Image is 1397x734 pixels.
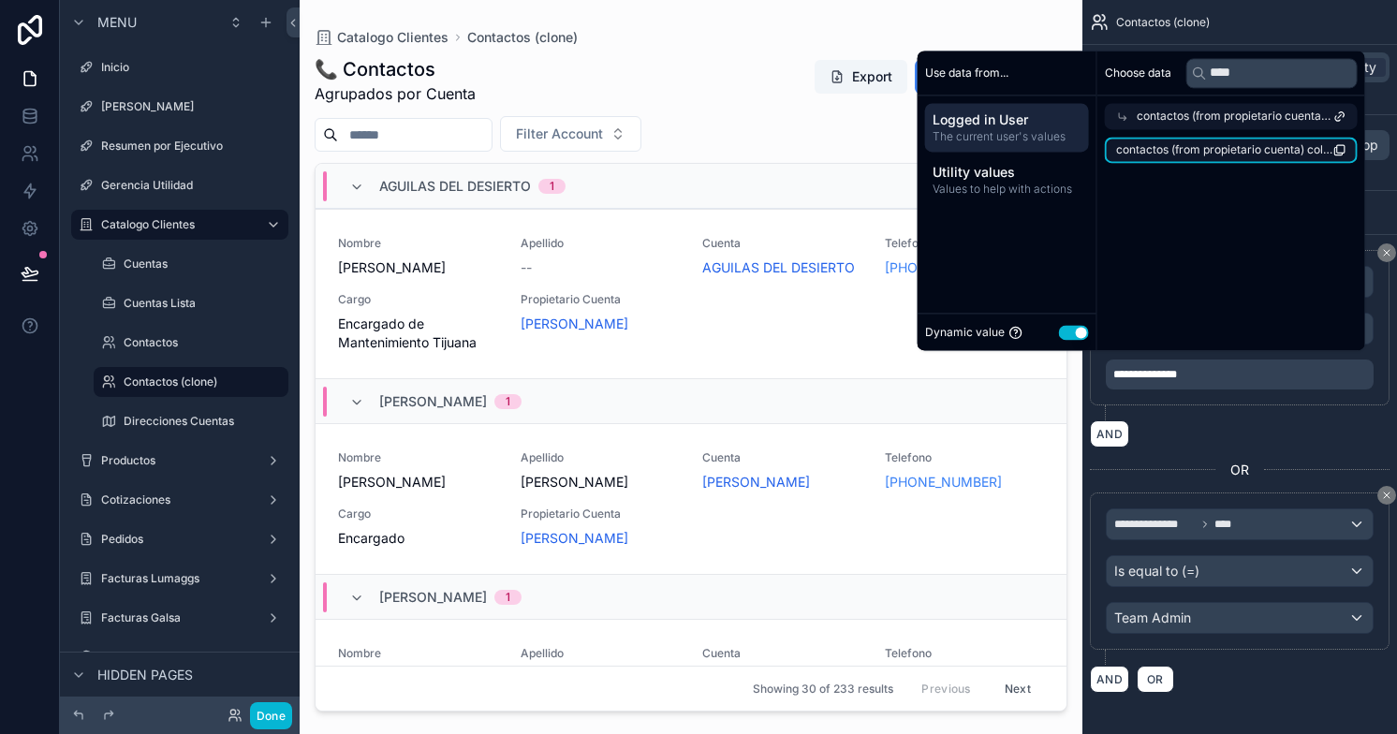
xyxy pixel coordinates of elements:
span: contactos (from propietario cuenta) collection [1137,109,1333,124]
a: Catalogo Clientes [71,210,288,240]
span: Showing 30 of 233 results [753,682,893,697]
div: scrollable content [1097,129,1365,170]
label: Catalogo Clientes [101,217,251,232]
button: AND [1090,666,1129,693]
label: Cotizaciones [101,492,258,507]
span: Contactos (clone) [1116,15,1210,30]
label: Facturas Galsa [101,610,258,625]
span: Choose data [1105,66,1171,81]
label: Inicio [101,60,285,75]
span: Team Admin [1114,609,1191,627]
span: Values to help with actions [933,182,1081,197]
a: Facturas Galsa [71,603,288,633]
a: Cuentas [94,249,288,279]
label: Productos [101,453,258,468]
span: The current user's values [933,129,1081,144]
span: [PERSON_NAME] [379,392,487,411]
a: Resumen por Ejecutivo [71,131,288,161]
a: Entregas Chevron [71,642,288,672]
span: AGUILAS DEL DESIERTO [379,177,531,196]
button: Is equal to (=) [1106,555,1374,587]
button: AND [1090,420,1129,448]
a: Cuentas Lista [94,288,288,318]
a: [PERSON_NAME] [71,92,288,122]
a: Gerencia Utilidad [71,170,288,200]
label: Direcciones Cuentas [124,414,285,429]
span: Logged in User [933,110,1081,129]
label: Facturas Lumaggs [101,571,258,586]
a: Contactos [94,328,288,358]
span: Dynamic value [925,325,1005,340]
button: Next [992,674,1044,703]
a: Facturas Lumaggs [71,564,288,594]
a: Inicio [71,52,288,82]
div: scrollable content [918,95,1096,212]
div: 1 [506,590,510,605]
span: [PERSON_NAME] [379,588,487,607]
span: Hidden pages [97,666,193,684]
span: Utility values [933,163,1081,182]
button: OR [1137,666,1174,693]
button: Team Admin [1106,602,1374,634]
span: contactos (from propietario cuenta) collection count [1116,142,1333,157]
label: Cuentas [124,257,285,272]
a: Pedidos [71,524,288,554]
label: Contactos (clone) [124,374,277,389]
a: Productos [71,446,288,476]
a: Direcciones Cuentas [94,406,288,436]
label: Gerencia Utilidad [101,178,285,193]
label: Cuentas Lista [124,296,285,311]
div: 1 [550,179,554,194]
label: Pedidos [101,532,258,547]
span: Use data from... [925,66,1008,81]
label: [PERSON_NAME] [101,99,285,114]
span: OR [1143,672,1168,686]
span: Menu [97,13,137,32]
button: Done [250,702,292,729]
label: Entregas Chevron [101,650,258,665]
span: Is equal to (=) [1114,562,1199,580]
div: 1 [506,394,510,409]
span: OR [1230,461,1249,479]
a: Cotizaciones [71,485,288,515]
a: Contactos (clone) [94,367,288,397]
label: Resumen por Ejecutivo [101,139,285,154]
label: Contactos [124,335,285,350]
